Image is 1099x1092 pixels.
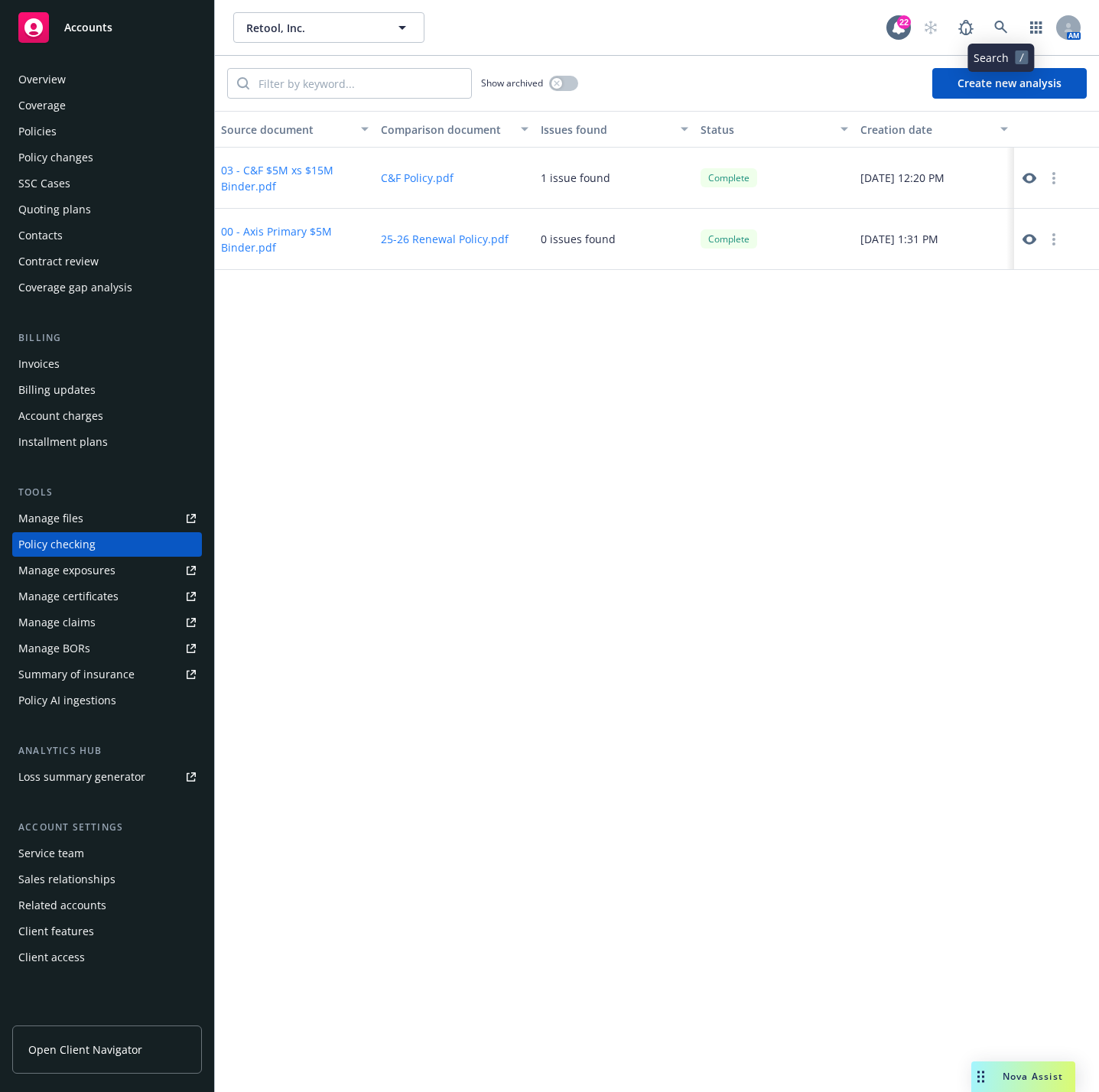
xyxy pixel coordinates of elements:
span: Retool, Inc. [246,20,379,36]
button: 00 - Axis Primary $5M Binder.pdf [221,223,369,255]
a: Manage exposures [12,558,202,583]
div: Coverage [18,93,66,118]
a: Start snowing [915,12,946,43]
div: Service team [18,841,84,866]
a: Manage certificates [12,584,202,609]
a: Manage files [12,506,202,531]
a: Coverage [12,93,202,118]
button: Retool, Inc. [233,12,424,43]
div: Complete [701,229,757,249]
a: Installment plans [12,430,202,454]
a: Client features [12,919,202,944]
a: Contacts [12,223,202,248]
a: Service team [12,841,202,866]
span: Accounts [64,21,112,34]
div: Issues found [541,122,671,138]
div: Overview [18,67,66,92]
a: Sales relationships [12,867,202,892]
div: [DATE] 12:20 PM [854,148,1014,209]
div: 0 issues found [541,231,616,247]
button: Comparison document [375,111,535,148]
div: Contacts [18,223,63,248]
a: Summary of insurance [12,662,202,687]
div: Manage files [18,506,83,531]
a: Account charges [12,404,202,428]
a: Client access [12,945,202,970]
div: Billing updates [18,378,96,402]
a: Quoting plans [12,197,202,222]
div: 22 [897,12,911,26]
div: Client features [18,919,94,944]
div: Contract review [18,249,99,274]
div: Status [701,122,831,138]
div: Coverage gap analysis [18,275,132,300]
div: Manage BORs [18,636,90,661]
div: Policy AI ingestions [18,688,116,713]
div: Account settings [12,820,202,835]
div: 1 issue found [541,170,610,186]
a: SSC Cases [12,171,202,196]
div: Client access [18,945,85,970]
a: Switch app [1021,12,1052,43]
a: Contract review [12,249,202,274]
div: SSC Cases [18,171,70,196]
svg: Search [237,77,249,89]
div: Complete [701,168,757,187]
div: Loss summary generator [18,765,145,789]
button: Create new analysis [932,68,1087,99]
a: Policy AI ingestions [12,688,202,713]
div: Sales relationships [18,867,115,892]
a: Accounts [12,6,202,49]
div: Manage claims [18,610,96,635]
button: Nova Assist [971,1061,1075,1092]
button: Creation date [854,111,1014,148]
div: Drag to move [971,1061,990,1092]
div: Quoting plans [18,197,91,222]
div: Billing [12,330,202,346]
div: Tools [12,485,202,500]
a: Policy checking [12,532,202,557]
input: Filter by keyword... [249,69,471,98]
a: Related accounts [12,893,202,918]
div: Related accounts [18,893,106,918]
a: Report a Bug [951,12,981,43]
div: Manage certificates [18,584,119,609]
a: Policies [12,119,202,144]
a: Invoices [12,352,202,376]
span: Show archived [481,76,543,89]
button: Status [694,111,854,148]
div: Summary of insurance [18,662,135,687]
div: Manage exposures [18,558,115,583]
a: Manage BORs [12,636,202,661]
div: Policies [18,119,57,144]
div: Invoices [18,352,60,376]
a: Coverage gap analysis [12,275,202,300]
button: 03 - C&F $5M xs $15M Binder.pdf [221,162,369,194]
div: Policy changes [18,145,93,170]
button: Issues found [535,111,694,148]
button: 25-26 Renewal Policy.pdf [381,231,509,247]
a: Search [986,12,1016,43]
div: Analytics hub [12,743,202,759]
button: Source document [215,111,375,148]
a: Overview [12,67,202,92]
div: Source document [221,122,352,138]
a: Manage claims [12,610,202,635]
span: Nova Assist [1003,1070,1063,1083]
div: Installment plans [18,430,108,454]
a: Billing updates [12,378,202,402]
a: Policy changes [12,145,202,170]
a: Loss summary generator [12,765,202,789]
div: Account charges [18,404,103,428]
div: Comparison document [381,122,512,138]
div: Creation date [860,122,991,138]
div: Policy checking [18,532,96,557]
div: [DATE] 1:31 PM [854,209,1014,270]
span: Open Client Navigator [28,1042,142,1058]
button: C&F Policy.pdf [381,170,454,186]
